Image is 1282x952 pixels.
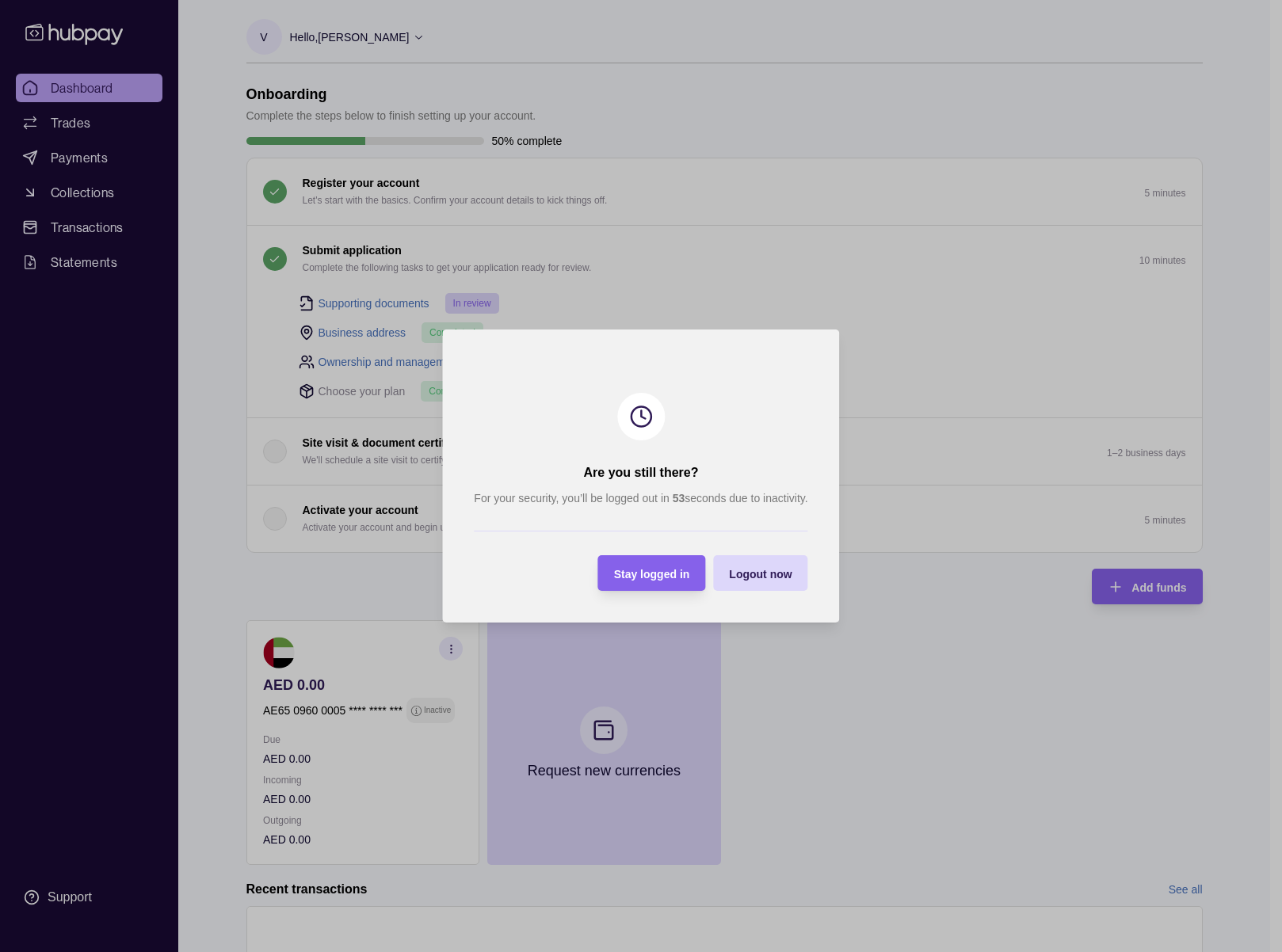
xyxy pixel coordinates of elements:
[474,489,807,507] p: For your security, you’ll be logged out in seconds due to inactivity.
[729,568,792,581] span: Logout now
[713,555,807,591] button: Logout now
[598,555,706,591] button: Stay logged in
[614,568,690,581] span: Stay logged in
[584,464,699,482] h2: Are you still there?
[673,492,685,505] strong: 53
